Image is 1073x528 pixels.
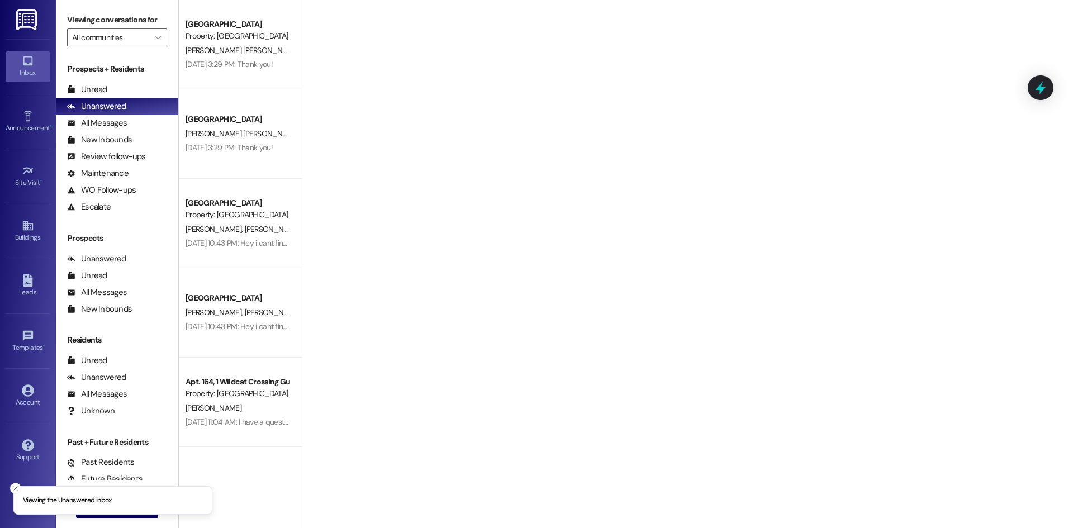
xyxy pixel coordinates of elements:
[6,326,50,356] a: Templates •
[67,303,132,315] div: New Inbounds
[186,417,609,427] div: [DATE] 11:04 AM: I have a question on when rent is due. On [PERSON_NAME] portal it says nothing s...
[67,287,127,298] div: All Messages
[56,63,178,75] div: Prospects + Residents
[186,238,369,248] div: [DATE] 10:43 PM: Hey i cant find how to pay it on the app
[67,151,145,163] div: Review follow-ups
[186,292,289,304] div: [GEOGRAPHIC_DATA]
[186,403,241,413] span: [PERSON_NAME]
[186,129,299,139] span: [PERSON_NAME] [PERSON_NAME]
[186,307,245,317] span: [PERSON_NAME]
[43,342,45,350] span: •
[6,271,50,301] a: Leads
[67,355,107,367] div: Unread
[186,388,289,399] div: Property: [GEOGRAPHIC_DATA]
[67,201,111,213] div: Escalate
[186,142,273,153] div: [DATE] 3:29 PM: Thank you!
[50,122,51,130] span: •
[23,496,112,506] p: Viewing the Unanswered inbox
[67,253,126,265] div: Unanswered
[67,473,143,485] div: Future Residents
[186,224,245,234] span: [PERSON_NAME]
[67,270,107,282] div: Unread
[6,51,50,82] a: Inbox
[6,381,50,411] a: Account
[186,18,289,30] div: [GEOGRAPHIC_DATA]
[67,168,129,179] div: Maintenance
[67,101,126,112] div: Unanswered
[67,405,115,417] div: Unknown
[186,197,289,209] div: [GEOGRAPHIC_DATA]
[67,117,127,129] div: All Messages
[186,30,289,42] div: Property: [GEOGRAPHIC_DATA]
[67,456,135,468] div: Past Residents
[40,177,42,185] span: •
[10,483,21,494] button: Close toast
[16,9,39,30] img: ResiDesk Logo
[244,224,303,234] span: [PERSON_NAME]
[244,307,303,317] span: [PERSON_NAME]
[6,216,50,246] a: Buildings
[6,436,50,466] a: Support
[186,376,289,388] div: Apt. 164, 1 Wildcat Crossing Guarantors
[186,209,289,221] div: Property: [GEOGRAPHIC_DATA]
[67,11,167,28] label: Viewing conversations for
[155,33,161,42] i: 
[67,84,107,96] div: Unread
[67,388,127,400] div: All Messages
[72,28,149,46] input: All communities
[186,59,273,69] div: [DATE] 3:29 PM: Thank you!
[67,372,126,383] div: Unanswered
[67,134,132,146] div: New Inbounds
[56,334,178,346] div: Residents
[186,113,289,125] div: [GEOGRAPHIC_DATA]
[56,436,178,448] div: Past + Future Residents
[67,184,136,196] div: WO Follow-ups
[56,232,178,244] div: Prospects
[186,321,369,331] div: [DATE] 10:43 PM: Hey i cant find how to pay it on the app
[186,45,299,55] span: [PERSON_NAME] [PERSON_NAME]
[6,161,50,192] a: Site Visit •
